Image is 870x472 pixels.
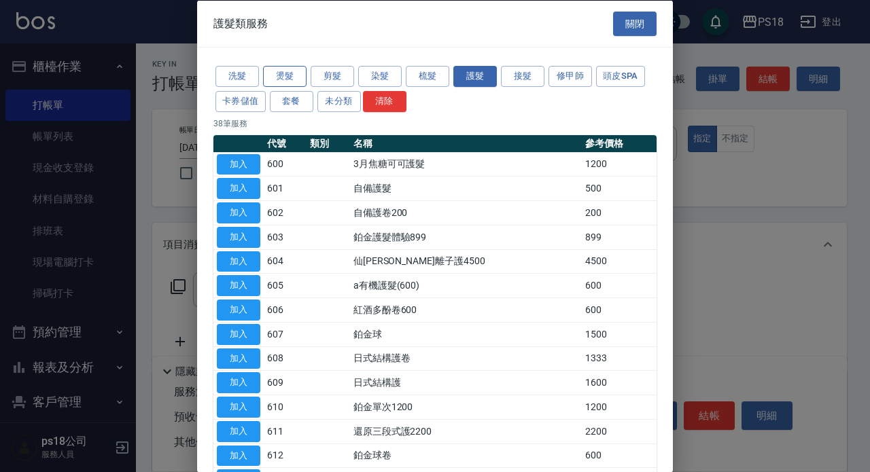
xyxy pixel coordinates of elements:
[264,322,307,346] td: 607
[264,273,307,297] td: 605
[270,90,313,111] button: 套餐
[582,322,657,346] td: 1500
[213,16,268,30] span: 護髮類服務
[501,66,544,87] button: 接髮
[217,397,260,418] button: 加入
[350,225,582,249] td: 鉑金護髮體驗899
[350,346,582,371] td: 日式結構護卷
[582,200,657,225] td: 200
[582,346,657,371] td: 1333
[363,90,406,111] button: 清除
[350,200,582,225] td: 自備護卷200
[350,297,582,322] td: 紅酒多酚卷600
[264,395,307,419] td: 610
[217,178,260,199] button: 加入
[350,443,582,468] td: 鉑金球卷
[215,66,259,87] button: 洗髮
[582,152,657,177] td: 1200
[307,134,349,152] th: 類別
[264,419,307,443] td: 611
[264,443,307,468] td: 612
[582,134,657,152] th: 參考價格
[217,226,260,247] button: 加入
[217,251,260,272] button: 加入
[350,249,582,274] td: 仙[PERSON_NAME]離子護4500
[311,66,354,87] button: 剪髮
[217,420,260,441] button: 加入
[549,66,592,87] button: 修甲師
[217,372,260,393] button: 加入
[582,176,657,200] td: 500
[217,299,260,321] button: 加入
[406,66,449,87] button: 梳髮
[596,66,645,87] button: 頭皮SPA
[350,395,582,419] td: 鉑金單次1200
[263,66,307,87] button: 燙髮
[264,297,307,322] td: 606
[264,176,307,200] td: 601
[264,225,307,249] td: 603
[217,445,260,466] button: 加入
[213,117,657,129] p: 38 筆服務
[582,297,657,322] td: 600
[350,370,582,395] td: 日式結構護
[264,370,307,395] td: 609
[582,249,657,274] td: 4500
[582,273,657,297] td: 600
[217,275,260,296] button: 加入
[350,176,582,200] td: 自備護髮
[613,11,657,36] button: 關閉
[264,152,307,177] td: 600
[264,200,307,225] td: 602
[215,90,266,111] button: 卡券儲值
[350,322,582,346] td: 鉑金球
[350,152,582,177] td: 3月焦糖可可護髮
[582,395,657,419] td: 1200
[317,90,361,111] button: 未分類
[582,419,657,443] td: 2200
[217,323,260,344] button: 加入
[350,134,582,152] th: 名稱
[217,348,260,369] button: 加入
[264,249,307,274] td: 604
[358,66,402,87] button: 染髮
[453,66,497,87] button: 護髮
[264,134,307,152] th: 代號
[582,443,657,468] td: 600
[264,346,307,371] td: 608
[582,370,657,395] td: 1600
[582,225,657,249] td: 899
[217,153,260,175] button: 加入
[350,273,582,297] td: a有機護髮(600)
[217,202,260,223] button: 加入
[350,419,582,443] td: 還原三段式護2200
